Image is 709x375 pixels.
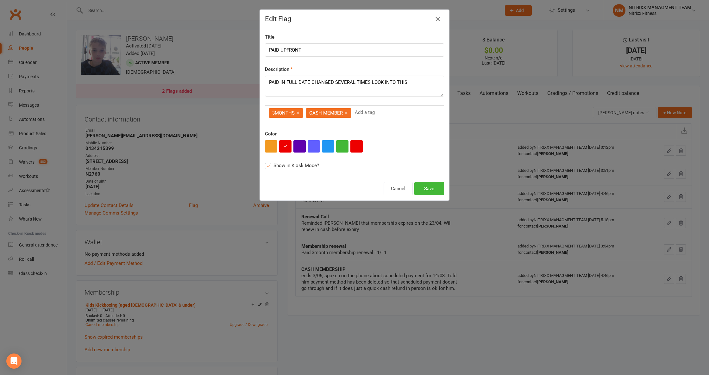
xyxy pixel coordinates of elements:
input: Add a tag [354,108,377,116]
label: Color [265,130,277,138]
label: Title [265,33,274,41]
a: × [296,108,300,118]
div: Open Intercom Messenger [6,353,22,369]
span: Show in Kiosk Mode? [273,162,319,168]
span: 3MONTHS [272,110,295,116]
label: Description [265,66,293,73]
button: Close [433,14,443,24]
h4: Edit Flag [265,15,444,23]
span: CASH-MEMBER [309,110,343,116]
button: Save [414,182,444,195]
button: Cancel [384,182,413,195]
a: × [344,108,348,118]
